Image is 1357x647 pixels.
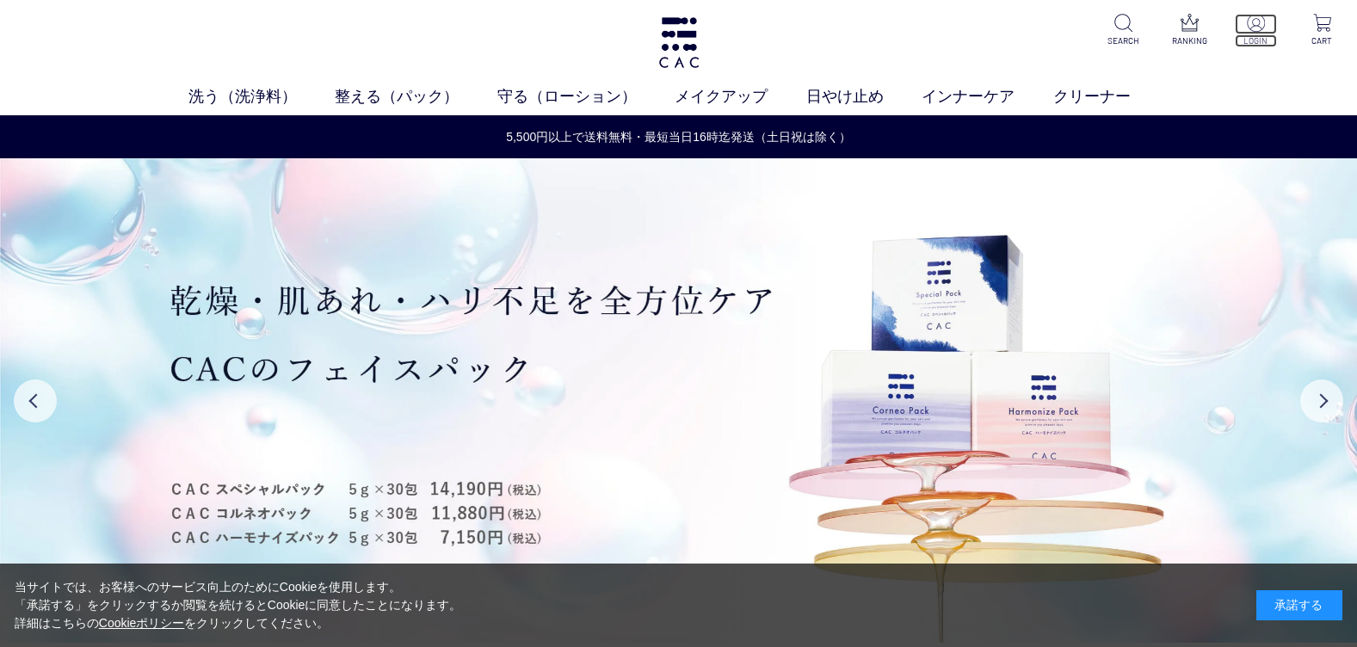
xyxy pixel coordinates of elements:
[335,85,497,108] a: 整える（パック）
[1256,590,1342,620] div: 承諾する
[1301,34,1343,47] p: CART
[1,128,1356,146] a: 5,500円以上で送料無料・最短当日16時迄発送（土日祝は除く）
[1169,34,1211,47] p: RANKING
[497,85,675,108] a: 守る（ローション）
[99,616,185,630] a: Cookieポリシー
[188,85,336,108] a: 洗う（洗浄料）
[657,17,701,68] img: logo
[1102,34,1144,47] p: SEARCH
[1169,14,1211,47] a: RANKING
[15,578,462,632] div: 当サイトでは、お客様へのサービス向上のためにCookieを使用します。 「承諾する」をクリックするか閲覧を続けるとCookieに同意したことになります。 詳細はこちらの をクリックしてください。
[14,379,57,422] button: Previous
[806,85,922,108] a: 日やけ止め
[675,85,806,108] a: メイクアップ
[1235,14,1277,47] a: LOGIN
[1301,14,1343,47] a: CART
[1235,34,1277,47] p: LOGIN
[922,85,1053,108] a: インナーケア
[1300,379,1343,422] button: Next
[1053,85,1169,108] a: クリーナー
[1102,14,1144,47] a: SEARCH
